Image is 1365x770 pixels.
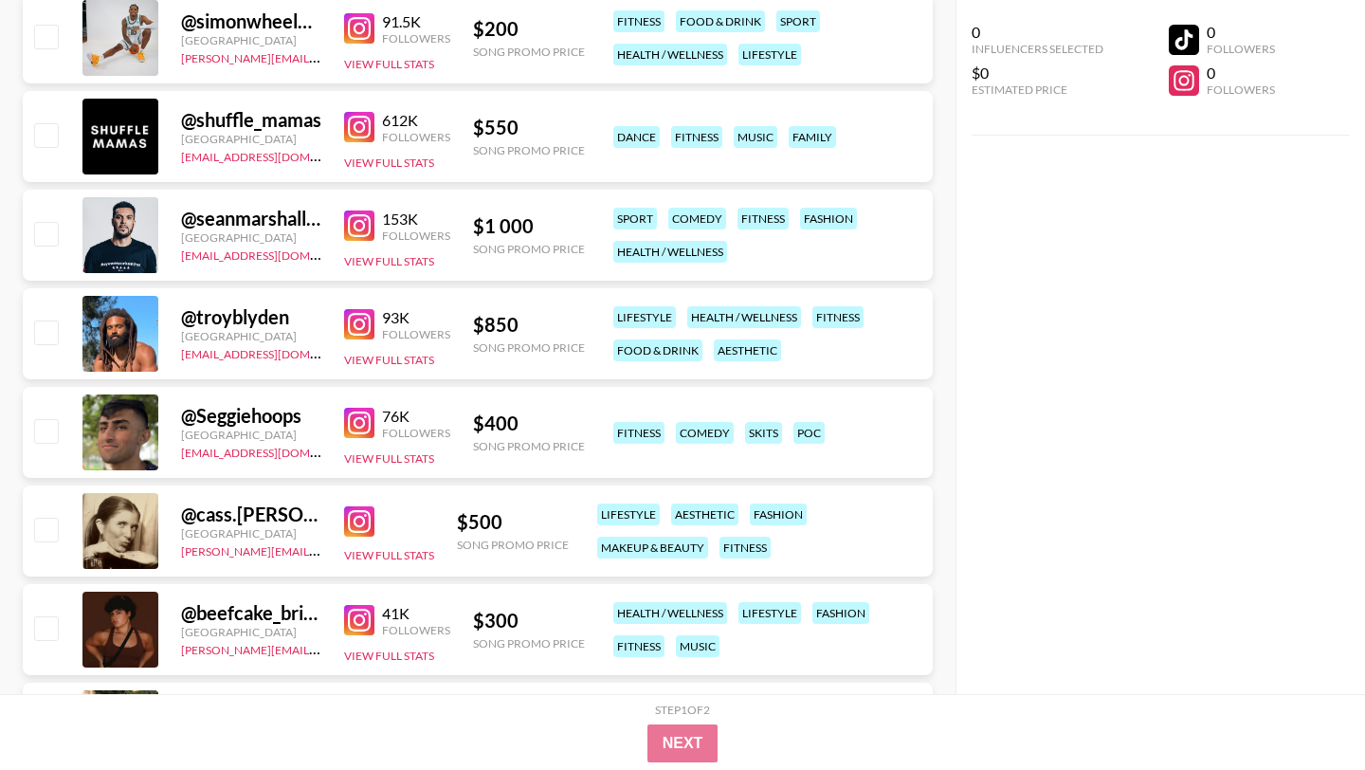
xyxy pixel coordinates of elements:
[344,408,374,438] img: Instagram
[344,353,434,367] button: View Full Stats
[181,503,321,526] div: @ cass.[PERSON_NAME]
[344,506,374,537] img: Instagram
[812,306,864,328] div: fitness
[745,422,782,444] div: skits
[597,504,660,525] div: lifestyle
[1207,64,1275,82] div: 0
[812,602,869,624] div: fashion
[473,313,585,337] div: $ 850
[613,44,727,65] div: health / wellness
[647,724,719,762] button: Next
[344,112,374,142] img: Instagram
[382,604,450,623] div: 41K
[737,208,789,229] div: fitness
[613,208,657,229] div: sport
[181,639,552,657] a: [PERSON_NAME][EMAIL_ADDRESS][PERSON_NAME][DOMAIN_NAME]
[181,9,321,33] div: @ simonwheeler10
[473,45,585,59] div: Song Promo Price
[181,404,321,428] div: @ Seggiehoops
[382,327,450,341] div: Followers
[181,305,321,329] div: @ troyblyden
[382,130,450,144] div: Followers
[671,504,738,525] div: aesthetic
[473,143,585,157] div: Song Promo Price
[181,230,321,245] div: [GEOGRAPHIC_DATA]
[382,426,450,440] div: Followers
[181,442,372,460] a: [EMAIL_ADDRESS][DOMAIN_NAME]
[181,132,321,146] div: [GEOGRAPHIC_DATA]
[676,422,734,444] div: comedy
[473,636,585,651] div: Song Promo Price
[382,308,450,327] div: 93K
[473,116,585,139] div: $ 550
[597,537,708,559] div: makeup & beauty
[382,31,450,46] div: Followers
[613,10,664,32] div: fitness
[344,548,434,562] button: View Full Stats
[676,10,765,32] div: food & drink
[793,422,825,444] div: poc
[382,210,450,229] div: 153K
[972,23,1103,42] div: 0
[181,245,372,263] a: [EMAIL_ADDRESS][DOMAIN_NAME]
[382,229,450,243] div: Followers
[972,82,1103,97] div: Estimated Price
[457,510,569,534] div: $ 500
[613,635,664,657] div: fitness
[181,207,321,230] div: @ seanmarshall007
[1207,42,1275,56] div: Followers
[181,47,462,65] a: [PERSON_NAME][EMAIL_ADDRESS][DOMAIN_NAME]
[671,126,722,148] div: fitness
[738,44,801,65] div: lifestyle
[473,439,585,453] div: Song Promo Price
[344,309,374,339] img: Instagram
[613,306,676,328] div: lifestyle
[382,111,450,130] div: 612K
[1270,675,1342,747] iframe: Drift Widget Chat Controller
[789,126,836,148] div: family
[613,241,727,263] div: health / wellness
[1207,82,1275,97] div: Followers
[972,64,1103,82] div: $0
[473,340,585,355] div: Song Promo Price
[181,541,552,559] a: [PERSON_NAME][EMAIL_ADDRESS][PERSON_NAME][DOMAIN_NAME]
[1207,23,1275,42] div: 0
[344,156,434,170] button: View Full Stats
[457,538,569,552] div: Song Promo Price
[181,343,372,361] a: [EMAIL_ADDRESS][DOMAIN_NAME]
[687,306,801,328] div: health / wellness
[344,211,374,241] img: Instagram
[344,57,434,71] button: View Full Stats
[613,126,660,148] div: dance
[473,412,585,435] div: $ 400
[734,126,777,148] div: music
[719,537,771,559] div: fitness
[473,609,585,632] div: $ 300
[972,42,1103,56] div: Influencers Selected
[655,703,710,717] div: Step 1 of 2
[181,428,321,442] div: [GEOGRAPHIC_DATA]
[181,146,372,164] a: [EMAIL_ADDRESS][DOMAIN_NAME]
[473,242,585,256] div: Song Promo Price
[613,422,664,444] div: fitness
[181,329,321,343] div: [GEOGRAPHIC_DATA]
[473,214,585,238] div: $ 1 000
[181,601,321,625] div: @ beefcake_brina
[181,625,321,639] div: [GEOGRAPHIC_DATA]
[382,12,450,31] div: 91.5K
[181,33,321,47] div: [GEOGRAPHIC_DATA]
[344,13,374,44] img: Instagram
[800,208,857,229] div: fashion
[344,254,434,268] button: View Full Stats
[382,623,450,637] div: Followers
[344,649,434,663] button: View Full Stats
[473,17,585,41] div: $ 200
[738,602,801,624] div: lifestyle
[382,407,450,426] div: 76K
[613,339,702,361] div: food & drink
[344,451,434,466] button: View Full Stats
[613,602,727,624] div: health / wellness
[750,504,807,525] div: fashion
[676,635,719,657] div: music
[344,605,374,635] img: Instagram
